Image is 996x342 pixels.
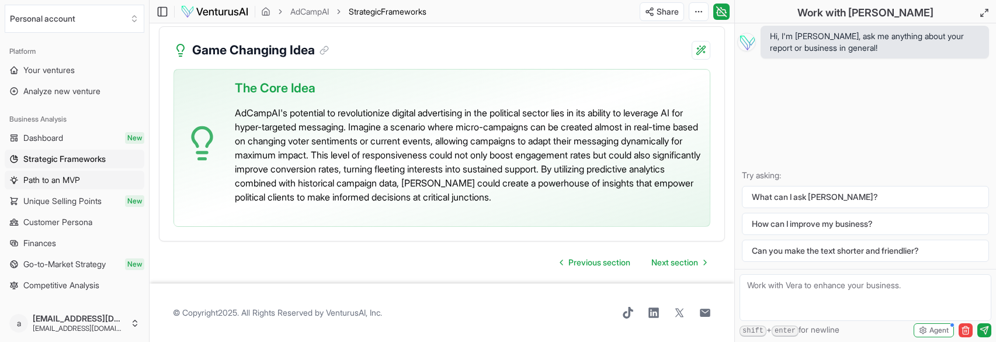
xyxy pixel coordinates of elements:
[5,234,144,253] a: Finances
[33,313,126,324] span: [EMAIL_ADDRESS][DOMAIN_NAME]
[290,6,329,18] a: AdCampAI
[125,195,144,207] span: New
[5,5,144,33] button: Select an organization
[5,150,144,168] a: Strategic Frameworks
[742,170,989,181] p: Try asking:
[5,82,144,101] a: Analyze new venture
[5,309,144,337] button: a[EMAIL_ADDRESS][DOMAIN_NAME][EMAIL_ADDRESS][DOMAIN_NAME]
[737,33,756,51] img: Vera
[551,251,716,274] nav: pagination
[929,326,949,335] span: Agent
[23,153,106,165] span: Strategic Frameworks
[5,171,144,189] a: Path to an MVP
[651,257,698,268] span: Next section
[5,192,144,210] a: Unique Selling PointsNew
[5,110,144,129] div: Business Analysis
[23,64,75,76] span: Your ventures
[5,129,144,147] a: DashboardNew
[5,213,144,232] a: Customer Persona
[125,132,144,144] span: New
[770,30,980,54] span: Hi, I'm [PERSON_NAME], ask me anything about your report or business in general!
[742,186,989,208] button: What can I ask [PERSON_NAME]?
[23,132,63,144] span: Dashboard
[23,174,80,186] span: Path to an MVP
[381,6,426,16] span: Frameworks
[797,5,933,21] h2: Work with [PERSON_NAME]
[261,6,426,18] nav: breadcrumb
[181,5,249,19] img: logo
[235,79,315,98] span: The Core Idea
[23,195,102,207] span: Unique Selling Points
[740,324,839,337] span: + for newline
[740,326,766,337] kbd: shift
[657,6,679,18] span: Share
[23,237,56,249] span: Finances
[640,2,684,21] button: Share
[23,279,99,291] span: Competitive Analysis
[772,326,799,337] kbd: enter
[33,324,126,333] span: [EMAIL_ADDRESS][DOMAIN_NAME]
[5,61,144,80] a: Your ventures
[23,216,92,228] span: Customer Persona
[5,276,144,295] a: Competitive Analysis
[326,308,380,317] a: VenturusAI, Inc
[125,258,144,270] span: New
[551,251,640,274] a: Go to previous page
[23,258,106,270] span: Go-to-Market Strategy
[5,304,144,323] div: Tools
[5,255,144,274] a: Go-to-Market StrategyNew
[173,307,382,319] span: © Copyright 2025 . All Rights Reserved by .
[742,240,989,262] button: Can you make the text shorter and friendlier?
[23,85,100,97] span: Analyze new venture
[914,323,954,337] button: Agent
[349,6,426,18] span: StrategicFrameworks
[642,251,716,274] a: Go to next page
[9,314,28,333] span: a
[742,213,989,235] button: How can I improve my business?
[568,257,630,268] span: Previous section
[192,41,329,60] h3: Game Changing Idea
[5,42,144,61] div: Platform
[235,106,700,204] p: AdCampAI's potential to revolutionize digital advertising in the political sector lies in its abi...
